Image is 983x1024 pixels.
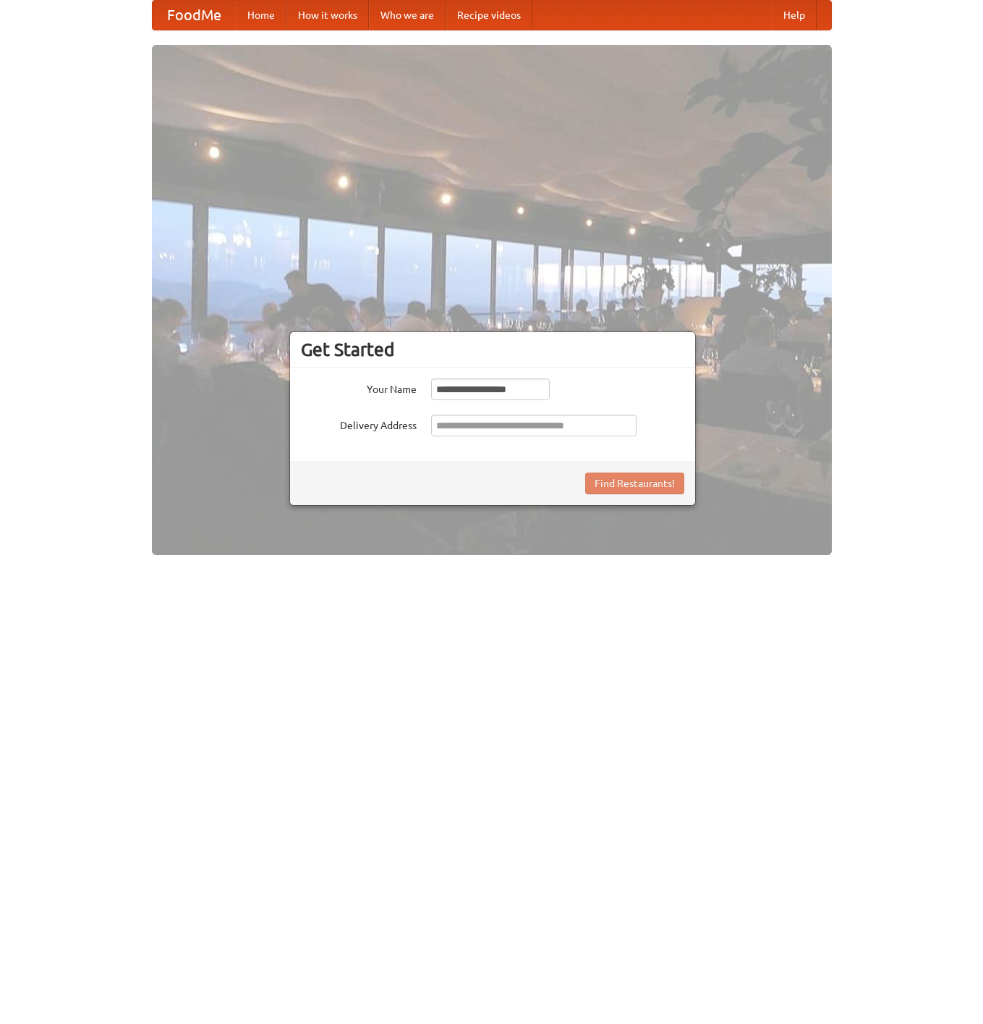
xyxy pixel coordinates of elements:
[153,1,236,30] a: FoodMe
[301,415,417,433] label: Delivery Address
[585,473,684,494] button: Find Restaurants!
[301,378,417,397] label: Your Name
[301,339,684,360] h3: Get Started
[446,1,532,30] a: Recipe videos
[286,1,369,30] a: How it works
[772,1,817,30] a: Help
[236,1,286,30] a: Home
[369,1,446,30] a: Who we are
